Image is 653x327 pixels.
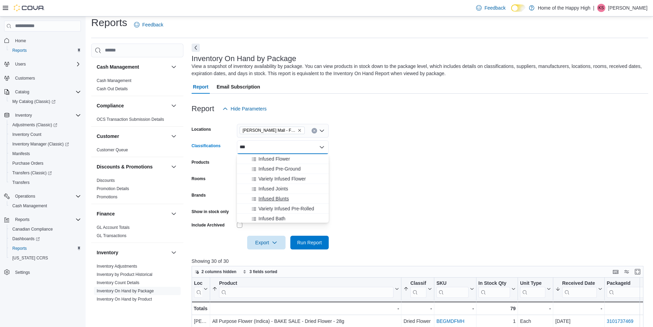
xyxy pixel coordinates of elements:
a: OCS Transaction Submission Details [97,117,164,122]
span: Cash Management [12,203,47,209]
span: Reports [10,46,81,55]
a: Inventory Manager (Classic) [7,139,84,149]
span: GL Transactions [97,233,126,238]
button: Reports [1,215,84,224]
button: Open list of options [319,128,325,133]
a: Settings [12,268,33,277]
span: My Catalog (Classic) [10,97,81,106]
span: Transfers (Classic) [12,170,52,176]
span: Canadian Compliance [12,226,53,232]
div: Product [219,280,394,287]
div: In Stock Qty [478,280,510,297]
div: Classification [410,280,426,287]
button: Variety Infused Pre-Rolled [237,204,329,214]
div: [PERSON_NAME] Mall - Fire & Flower [194,317,208,325]
button: Users [12,60,28,68]
div: SKU [436,280,468,287]
span: Inventory On Hand by Product [97,296,152,302]
a: Adjustments (Classic) [7,120,84,130]
button: Purchase Orders [7,159,84,168]
button: Cash Management [97,63,168,70]
span: Inventory Adjustments [97,264,137,269]
a: Feedback [131,18,166,32]
span: Reports [12,48,27,53]
p: Home of the Happy High [538,4,590,12]
h3: Compliance [97,102,124,109]
label: Show in stock only [192,209,229,214]
span: Catalog [15,89,29,95]
span: [PERSON_NAME] Mall - Fire & Flower [243,127,296,134]
a: Transfers (Classic) [7,168,84,178]
span: Manifests [12,151,30,156]
a: BEGMDFMH [436,318,464,324]
button: Received Date [555,280,602,297]
div: Choose from the following options [237,154,329,234]
span: Infused Joints [258,185,288,192]
a: 3101737469 [607,318,633,324]
span: Catalog [12,88,81,96]
a: Home [12,37,29,45]
div: Product [219,280,394,297]
button: Finance [170,210,178,218]
button: Keyboard shortcuts [612,268,620,276]
span: Customer Queue [97,147,128,153]
div: - [403,304,432,313]
button: Inventory [12,111,35,119]
button: Next [192,44,200,52]
span: Inventory Count [12,132,41,137]
span: Inventory Manager (Classic) [12,141,69,147]
div: Location [194,280,202,297]
span: Export [251,236,281,249]
div: Compliance [91,115,183,126]
span: Users [12,60,81,68]
a: Purchase Orders [10,159,46,167]
p: | [593,4,594,12]
span: Users [15,61,26,67]
a: Cash Out Details [97,86,128,91]
button: Customer [97,133,168,140]
button: Users [1,59,84,69]
span: Purchase Orders [12,161,44,166]
span: KS [598,4,604,12]
span: Inventory On Hand by Package [97,288,154,294]
div: Location [194,280,202,287]
button: Infused Pre-Ground [237,164,329,174]
div: - [436,304,474,313]
button: Variety Infused Flower [237,174,329,184]
div: Received Date [562,280,597,287]
button: Inventory [1,110,84,120]
div: Classification [410,280,426,297]
label: Classifications [192,143,221,149]
div: View a snapshot of inventory availability by package. You can view products in stock down to the ... [192,63,645,77]
a: My Catalog (Classic) [10,97,58,106]
a: Dashboards [7,234,84,244]
button: [US_STATE] CCRS [7,253,84,263]
button: 2 columns hidden [192,268,239,276]
button: Reports [7,244,84,253]
span: Customers [15,75,35,81]
button: Remove Stettler - Stettler Mall - Fire & Flower from selection in this group [298,128,302,132]
a: Inventory Manager (Classic) [10,140,72,148]
span: Reports [15,217,29,222]
span: Variety Infused Pre-Rolled [258,205,314,212]
span: Variety Infused Flower [258,175,306,182]
div: Dried Flower [403,317,432,325]
div: Received Date [562,280,597,297]
a: [US_STATE] CCRS [10,254,51,262]
div: All Purpose Flower (Indica) - BAKE SALE - Dried Flower - 28g [212,317,399,325]
span: Adjustments (Classic) [10,121,81,129]
button: Operations [1,191,84,201]
button: Reports [12,215,32,224]
h1: Reports [91,16,127,30]
a: Discounts [97,178,115,183]
button: Location [194,280,208,297]
p: [PERSON_NAME] [608,4,648,12]
button: SKU [436,280,474,297]
div: SKU URL [436,280,468,297]
button: Close list of options [319,144,325,150]
button: Compliance [170,102,178,110]
div: 1 [478,317,516,325]
button: Cash Management [170,63,178,71]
